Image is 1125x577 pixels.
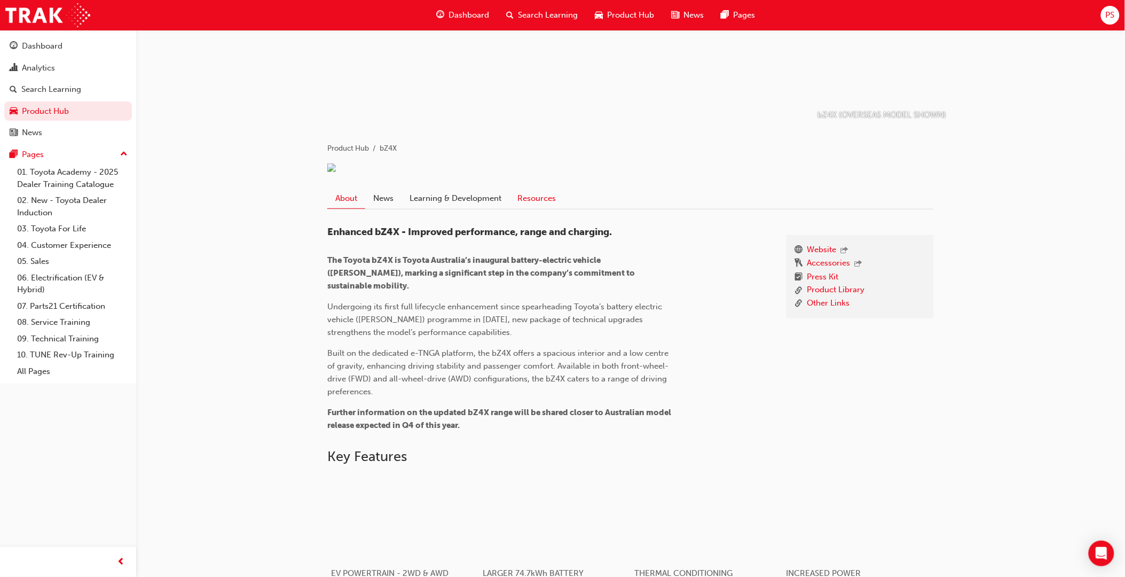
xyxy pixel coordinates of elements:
div: Open Intercom Messenger [1089,541,1114,566]
div: Analytics [22,62,55,74]
a: pages-iconPages [712,4,764,26]
a: Other Links [807,297,850,310]
a: news-iconNews [663,4,712,26]
button: Pages [4,145,132,165]
button: DashboardAnalyticsSearch LearningProduct HubNews [4,34,132,145]
span: News [683,9,704,21]
div: News [22,127,42,139]
a: Product Hub [327,144,369,153]
a: 09. Technical Training [13,331,132,347]
span: Built on the dedicated e-TNGA platform, the bZ4X offers a spacious interior and a low centre of g... [327,348,671,396]
div: Dashboard [22,40,62,52]
a: Accessories [807,257,851,271]
span: guage-icon [436,9,444,22]
a: 06. Electrification (EV & Hybrid) [13,270,132,298]
span: news-icon [671,9,679,22]
span: Enhanced bZ4X - Improved performance, range and charging. [327,226,612,238]
a: Product Library [807,284,865,297]
a: Press Kit [807,271,839,284]
span: search-icon [10,85,17,95]
span: Pages [733,9,755,21]
span: Search Learning [518,9,578,21]
h2: Key Features [327,448,934,465]
a: 04. Customer Experience [13,237,132,254]
span: The Toyota bZ4X is Toyota Australia’s inaugural battery-electric vehicle ([PERSON_NAME]), marking... [327,255,636,291]
span: outbound-icon [841,246,848,255]
span: Undergoing its first full lifecycle enhancement since spearheading Toyota’s battery electric vehi... [327,302,664,337]
a: 01. Toyota Academy - 2025 Dealer Training Catalogue [13,164,132,192]
span: search-icon [506,9,514,22]
span: Product Hub [607,9,654,21]
a: Analytics [4,58,132,78]
a: Learning & Development [402,188,509,208]
div: Search Learning [21,83,81,96]
span: booktick-icon [795,271,803,284]
button: PS [1101,6,1120,25]
span: pages-icon [721,9,729,22]
span: guage-icon [10,42,18,51]
span: chart-icon [10,64,18,73]
span: Dashboard [449,9,489,21]
a: Dashboard [4,36,132,56]
span: link-icon [795,284,803,297]
div: Pages [22,149,44,161]
img: Trak [5,3,90,27]
a: 07. Parts21 Certification [13,298,132,315]
a: 02. New - Toyota Dealer Induction [13,192,132,221]
a: 08. Service Training [13,314,132,331]
span: keys-icon [795,257,803,271]
a: search-iconSearch Learning [498,4,586,26]
p: bZ4X (OVERSEAS MODEL SHOWN) [818,109,947,121]
span: outbound-icon [855,260,862,269]
span: PS [1106,9,1115,21]
span: up-icon [120,147,128,161]
a: News [4,123,132,143]
a: All Pages [13,363,132,380]
span: pages-icon [10,150,18,160]
span: car-icon [10,107,18,116]
a: Website [807,244,837,258]
a: car-iconProduct Hub [586,4,663,26]
span: www-icon [795,244,803,258]
a: News [365,188,402,208]
a: Search Learning [4,80,132,99]
a: 05. Sales [13,253,132,270]
a: 03. Toyota For Life [13,221,132,237]
span: Further information on the updated bZ4X range will be shared closer to Australian model release e... [327,408,673,430]
span: car-icon [595,9,603,22]
img: ccc6c3e7-397f-4360-a55c-435fbcab7568.png [327,163,336,172]
a: 10. TUNE Rev-Up Training [13,347,132,363]
span: link-icon [795,297,803,310]
span: news-icon [10,128,18,138]
a: About [327,188,365,209]
span: prev-icon [117,556,125,569]
a: Resources [509,188,564,208]
li: bZ4X [380,143,397,155]
a: guage-iconDashboard [428,4,498,26]
a: Product Hub [4,102,132,121]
